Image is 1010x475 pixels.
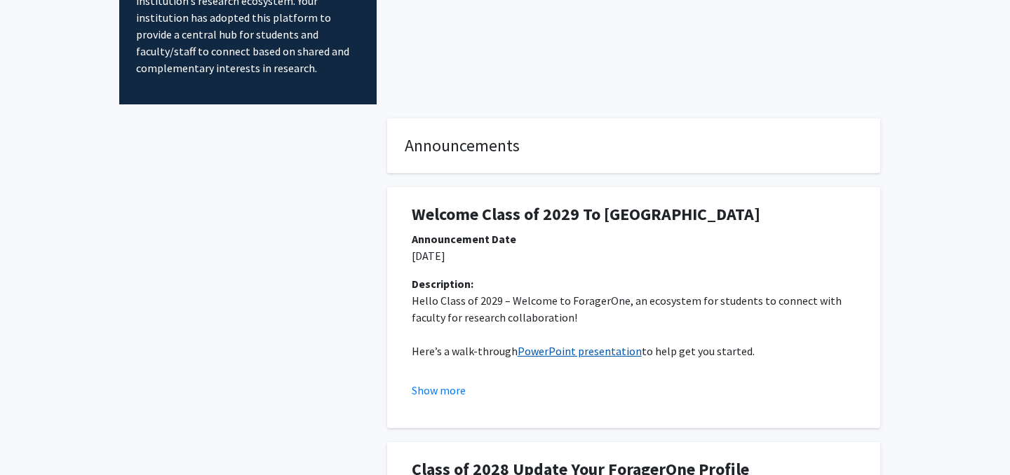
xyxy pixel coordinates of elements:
h4: Announcements [405,136,863,156]
button: Show more [412,382,466,399]
p: Here’s a walk-through to help get you started. [412,343,856,359]
div: Description: [412,275,856,292]
h1: Welcome Class of 2029 To [GEOGRAPHIC_DATA] [412,205,856,225]
a: PowerPoint presentation [518,344,642,358]
p: [DATE] [412,247,856,264]
p: Hello Class of 2029 – Welcome to ForagerOne, an ecosystem for students to connect with faculty fo... [412,292,856,326]
div: Announcement Date [412,230,856,247]
iframe: Chat [11,412,60,464]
